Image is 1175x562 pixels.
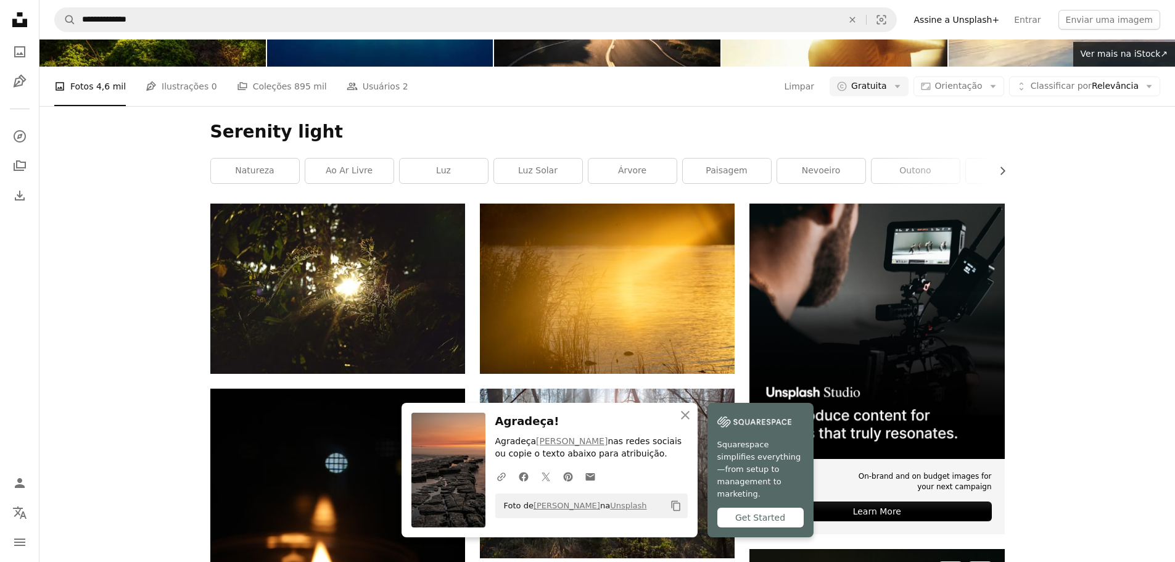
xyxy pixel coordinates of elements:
[717,439,804,500] span: Squarespace simplifies everything—from setup to management to marketing.
[513,464,535,489] a: Compartilhar no Facebook
[7,500,32,525] button: Idioma
[913,76,1004,96] button: Orientação
[210,121,1005,143] h1: Serenity light
[557,464,579,489] a: Compartilhar no Pinterest
[210,283,465,294] a: O sol brilha através das folhas de uma árvore
[54,7,897,32] form: Pesquise conteúdo visual em todo o site
[749,204,1004,534] div: Blocked (specific): div[data-ad="true"]
[717,413,791,431] img: file-1747939142011-51e5cc87e3c9
[1073,42,1175,67] a: Ver mais na iStock↗
[1007,10,1048,30] a: Entrar
[498,496,647,516] span: Foto de na
[717,508,804,527] div: Get Started
[305,159,394,183] a: ao ar livre
[991,159,1005,183] button: rolar lista para a direita
[212,80,217,93] span: 0
[784,76,815,96] button: Limpar
[400,159,488,183] a: luz
[851,80,887,93] span: Gratuita
[146,67,217,106] a: Ilustrações 0
[55,8,76,31] button: Pesquise na Unsplash
[7,124,32,149] a: Explorar
[536,436,608,446] a: [PERSON_NAME]
[294,80,327,93] span: 895 mil
[749,204,1004,458] img: file-1715652217532-464736461acbimage
[935,81,983,91] span: Orientação
[210,204,465,373] img: O sol brilha através das folhas de uma árvore
[830,76,909,96] button: Gratuita
[579,464,601,489] a: Compartilhar por e-mail
[1009,76,1160,96] button: Classificar porRelevância
[1031,80,1139,93] span: Relevância
[839,8,866,31] button: Limpar
[749,204,1004,534] a: On-brand and on budget images for your next campaignLearn More
[7,530,32,555] button: Menu
[872,159,960,183] a: outono
[683,159,771,183] a: paisagem
[237,67,327,106] a: Coleções 895 mil
[966,159,1054,183] a: névoa
[347,67,408,106] a: Usuários 2
[666,495,686,516] button: Copiar para a área de transferência
[480,283,735,294] a: o sol brilha intensamente sobre a água
[494,159,582,183] a: luz solar
[851,471,991,492] span: On-brand and on budget images for your next campaign
[403,80,408,93] span: 2
[534,501,600,510] a: [PERSON_NAME]
[495,413,688,431] h3: Agradeça!
[867,8,896,31] button: Pesquisa visual
[610,501,646,510] a: Unsplash
[7,471,32,495] a: Entrar / Cadastrar-se
[1081,49,1168,59] span: Ver mais na iStock ↗
[762,502,991,521] div: Learn More
[1031,81,1092,91] span: Classificar por
[1058,10,1160,30] button: Enviar uma imagem
[535,464,557,489] a: Compartilhar no Twitter
[480,389,735,558] img: o sol brilha através das árvores na floresta
[7,183,32,208] a: Histórico de downloads
[7,69,32,94] a: Ilustrações
[777,159,865,183] a: nevoeiro
[211,159,299,183] a: natureza
[480,204,735,373] img: o sol brilha intensamente sobre a água
[7,154,32,178] a: Coleções
[7,39,32,64] a: Fotos
[907,10,1007,30] a: Assine a Unsplash+
[588,159,677,183] a: árvore
[707,403,814,537] a: Squarespace simplifies everything—from setup to management to marketing.Get Started
[7,7,32,35] a: Início — Unsplash
[495,436,688,460] p: Agradeça nas redes sociais ou copie o texto abaixo para atribuição.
